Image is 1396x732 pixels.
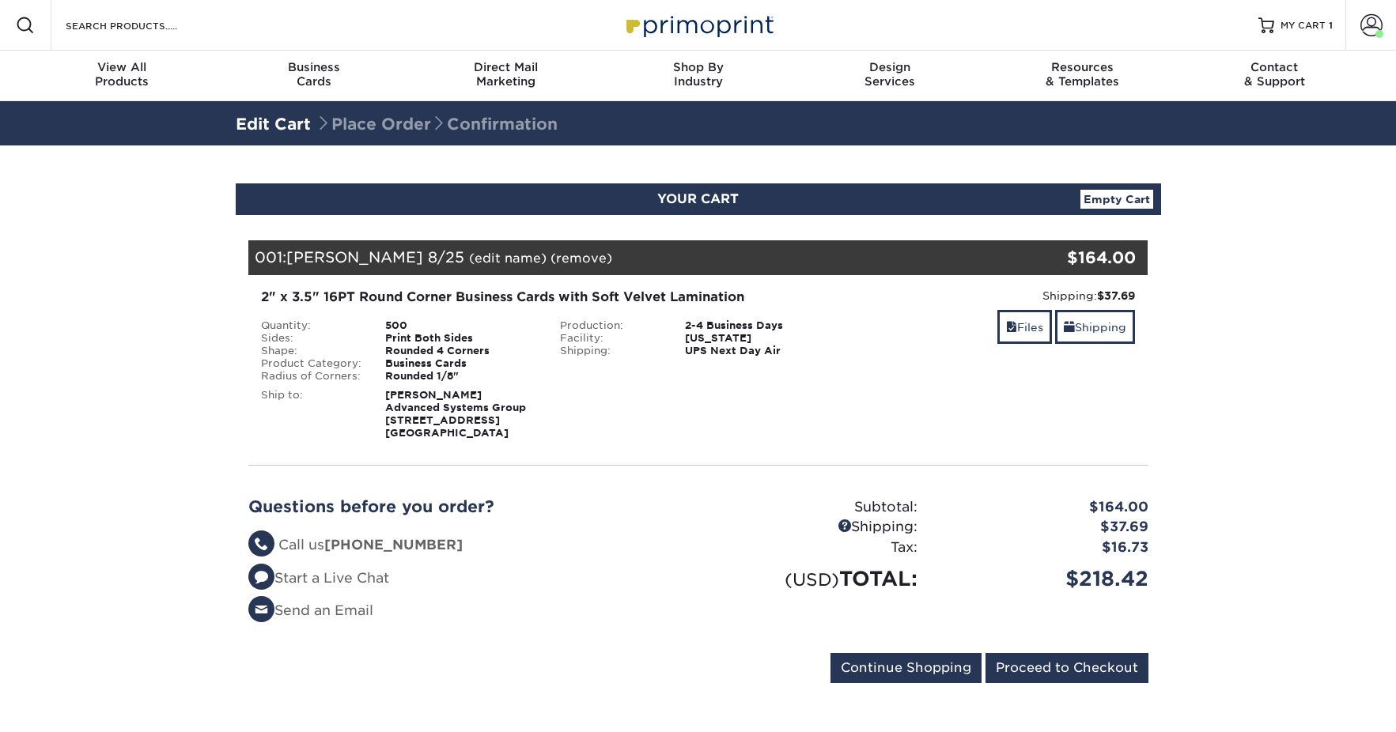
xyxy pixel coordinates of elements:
div: & Support [1178,60,1371,89]
div: $164.00 [929,497,1160,518]
div: Rounded 1/8" [373,370,548,383]
span: Contact [1178,60,1371,74]
div: Cards [218,60,410,89]
strong: [PHONE_NUMBER] [324,537,463,553]
img: Primoprint [619,8,777,42]
div: & Templates [986,60,1178,89]
strong: [PERSON_NAME] Advanced Systems Group [STREET_ADDRESS] [GEOGRAPHIC_DATA] [385,389,526,439]
h2: Questions before you order? [248,497,687,516]
div: Quantity: [249,319,374,332]
div: Products [26,60,218,89]
span: shipping [1064,321,1075,334]
div: [US_STATE] [673,332,848,345]
div: Radius of Corners: [249,370,374,383]
div: TOTAL: [698,564,929,594]
input: Continue Shopping [830,653,982,683]
a: Shipping [1055,310,1135,344]
div: Product Category: [249,357,374,370]
span: Place Order Confirmation [316,115,558,134]
a: View AllProducts [26,51,218,101]
span: [PERSON_NAME] 8/25 [286,248,464,266]
div: UPS Next Day Air [673,345,848,357]
div: Shipping: [860,288,1136,304]
li: Call us [248,535,687,556]
div: Shape: [249,345,374,357]
a: (edit name) [469,251,547,266]
a: DesignServices [794,51,986,101]
a: BusinessCards [218,51,410,101]
div: Ship to: [249,389,374,440]
a: Send an Email [248,602,373,618]
div: Production: [548,319,673,332]
div: Services [794,60,986,89]
span: View All [26,60,218,74]
a: (remove) [550,251,612,266]
a: Empty Cart [1080,190,1153,209]
div: Print Both Sides [373,332,548,345]
strong: $37.69 [1097,289,1135,302]
div: Shipping: [698,517,929,538]
small: (USD) [785,569,839,590]
div: Tax: [698,538,929,558]
span: Resources [986,60,1178,74]
span: files [1006,321,1017,334]
span: MY CART [1281,19,1326,32]
div: 2-4 Business Days [673,319,848,332]
div: Sides: [249,332,374,345]
span: YOUR CART [657,191,739,206]
a: Direct MailMarketing [410,51,602,101]
a: Start a Live Chat [248,570,389,586]
div: Industry [602,60,794,89]
span: Business [218,60,410,74]
a: Contact& Support [1178,51,1371,101]
div: Rounded 4 Corners [373,345,548,357]
div: Marketing [410,60,602,89]
div: 2" x 3.5" 16PT Round Corner Business Cards with Soft Velvet Lamination [261,288,836,307]
div: $164.00 [998,246,1137,270]
div: Business Cards [373,357,548,370]
span: Design [794,60,986,74]
a: Edit Cart [236,115,311,134]
div: $218.42 [929,564,1160,594]
div: Subtotal: [698,497,929,518]
div: $37.69 [929,517,1160,538]
span: Shop By [602,60,794,74]
span: Direct Mail [410,60,602,74]
input: Proceed to Checkout [986,653,1148,683]
a: Shop ByIndustry [602,51,794,101]
div: $16.73 [929,538,1160,558]
input: SEARCH PRODUCTS..... [64,16,218,35]
a: Resources& Templates [986,51,1178,101]
a: Files [997,310,1052,344]
div: Facility: [548,332,673,345]
div: 500 [373,319,548,332]
div: Shipping: [548,345,673,357]
span: 1 [1329,20,1333,31]
div: 001: [248,240,998,275]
